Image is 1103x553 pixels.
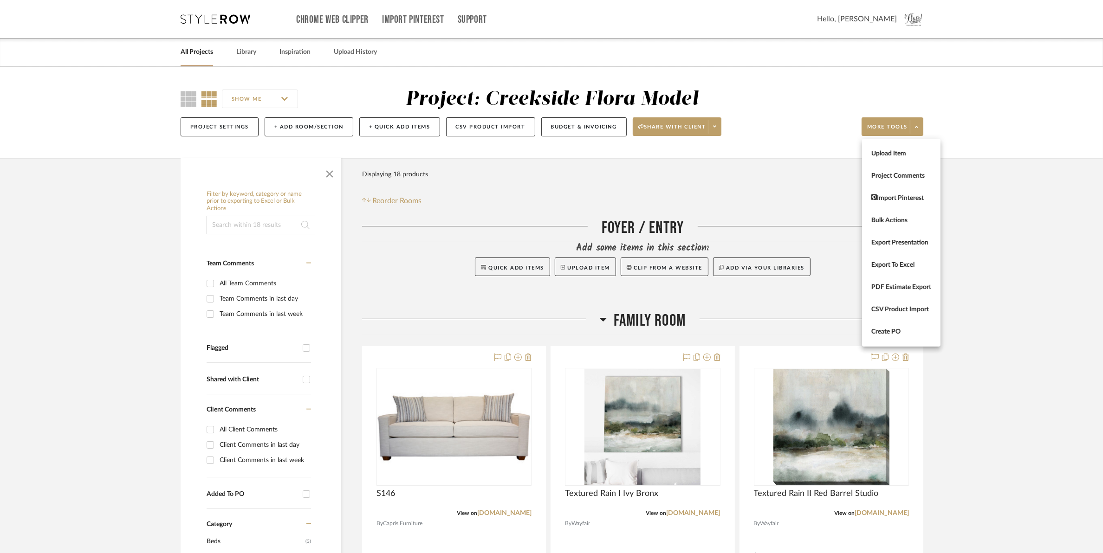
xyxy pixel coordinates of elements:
[871,194,931,202] span: Import Pinterest
[871,328,931,335] span: Create PO
[871,149,931,157] span: Upload Item
[871,172,931,180] span: Project Comments
[871,283,931,291] span: PDF Estimate Export
[871,261,931,269] span: Export To Excel
[871,238,931,246] span: Export Presentation
[871,216,931,224] span: Bulk Actions
[871,305,931,313] span: CSV Product Import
